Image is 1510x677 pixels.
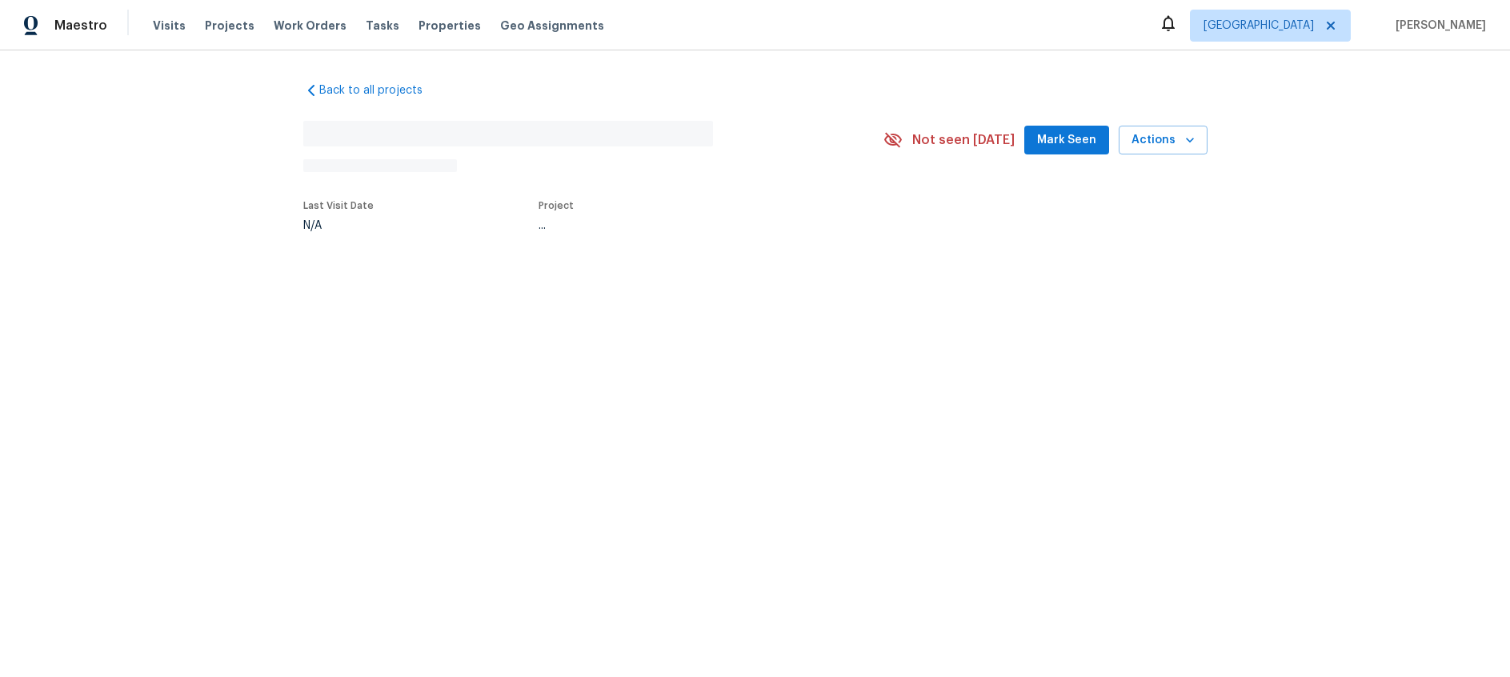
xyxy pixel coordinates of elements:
span: Visits [153,18,186,34]
div: N/A [303,220,374,231]
button: Mark Seen [1024,126,1109,155]
span: Projects [205,18,254,34]
span: Properties [419,18,481,34]
span: Last Visit Date [303,201,374,210]
div: ... [539,220,846,231]
span: [GEOGRAPHIC_DATA] [1204,18,1314,34]
span: Maestro [54,18,107,34]
span: Mark Seen [1037,130,1096,150]
span: Tasks [366,20,399,31]
span: [PERSON_NAME] [1389,18,1486,34]
button: Actions [1119,126,1208,155]
span: Work Orders [274,18,346,34]
span: Actions [1131,130,1195,150]
span: Not seen [DATE] [912,132,1015,148]
span: Geo Assignments [500,18,604,34]
a: Back to all projects [303,82,457,98]
span: Project [539,201,574,210]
